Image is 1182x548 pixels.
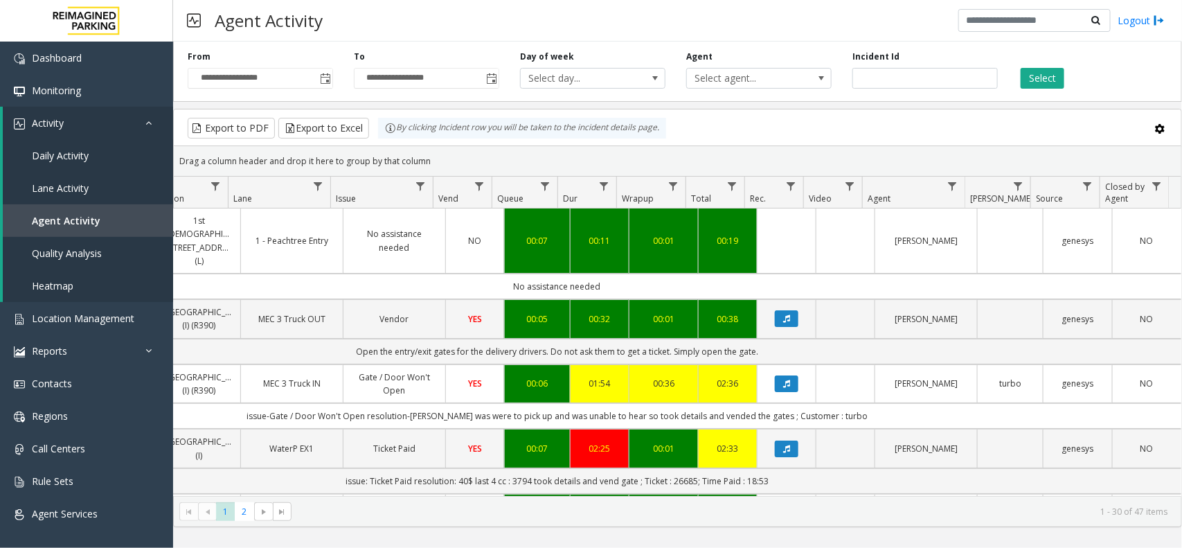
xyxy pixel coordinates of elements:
a: Agent Activity [3,204,173,237]
span: Reports [32,344,67,357]
span: Daily Activity [32,149,89,162]
a: NO [1121,234,1173,247]
button: Export to Excel [278,118,369,139]
span: Agent [868,193,890,204]
span: Dashboard [32,51,82,64]
span: Agent Services [32,507,98,520]
a: Activity [3,107,173,139]
a: Queue Filter Menu [536,177,555,195]
a: turbo [986,377,1035,390]
div: 00:11 [579,234,620,247]
img: 'icon' [14,118,25,130]
a: Location Filter Menu [206,177,225,195]
a: [PERSON_NAME] [884,377,969,390]
a: 00:06 [513,377,562,390]
a: Logout [1118,13,1165,28]
a: NO [1121,312,1173,326]
span: Toggle popup [483,69,499,88]
div: 00:07 [513,442,562,455]
a: MEC 3 Truck IN [249,377,334,390]
img: 'icon' [14,53,25,64]
span: Monitoring [32,84,81,97]
span: Heatmap [32,279,73,292]
a: genesys [1052,377,1104,390]
a: Ticket Paid [352,442,437,455]
span: Select day... [521,69,636,88]
a: [GEOGRAPHIC_DATA] (I) (R390) [166,306,232,332]
a: Daily Activity [3,139,173,172]
img: 'icon' [14,444,25,455]
a: Heatmap [3,269,173,302]
span: Go to the last page [276,506,287,518]
span: NO [1140,235,1154,247]
span: Call Centers [32,442,85,455]
a: 00:01 [638,442,690,455]
img: 'icon' [14,346,25,357]
a: 02:33 [707,442,749,455]
a: [GEOGRAPHIC_DATA] (I) (R390) [166,371,232,397]
div: 00:32 [579,312,620,326]
span: YES [468,313,482,325]
div: 00:01 [638,312,690,326]
div: By clicking Incident row you will be taken to the incident details page. [378,118,666,139]
a: Quality Analysis [3,237,173,269]
a: genesys [1052,312,1104,326]
span: NO [469,235,482,247]
span: Contacts [32,377,72,390]
a: Vend Filter Menu [470,177,489,195]
img: pageIcon [187,3,201,37]
a: [PERSON_NAME] [884,234,969,247]
a: [PERSON_NAME] [884,312,969,326]
span: Page 2 [235,502,253,521]
a: 02:36 [707,377,749,390]
label: Incident Id [852,51,899,63]
span: Issue [336,193,356,204]
a: 00:07 [513,234,562,247]
a: genesys [1052,234,1104,247]
label: From [188,51,211,63]
img: 'icon' [14,379,25,390]
a: YES [454,442,496,455]
span: Total [691,193,711,204]
kendo-pager-info: 1 - 30 of 47 items [300,506,1167,518]
h3: Agent Activity [208,3,330,37]
a: NO [1121,442,1173,455]
span: Quality Analysis [32,247,102,260]
a: Rec. Filter Menu [782,177,800,195]
span: Dur [563,193,577,204]
a: Source Filter Menu [1078,177,1097,195]
a: [GEOGRAPHIC_DATA] (I) [166,435,232,461]
img: 'icon' [14,477,25,488]
a: YES [454,312,496,326]
div: 00:05 [513,312,562,326]
a: WaterP EX1 [249,442,334,455]
a: 00:38 [707,312,749,326]
span: Go to the next page [254,502,273,522]
img: 'icon' [14,412,25,423]
a: Parker Filter Menu [1009,177,1028,195]
a: 00:36 [638,377,690,390]
a: 00:01 [638,234,690,247]
span: Closed by Agent [1105,181,1145,204]
div: 00:19 [707,234,749,247]
a: Vendor [352,312,437,326]
span: Location Management [32,312,134,325]
a: Wrapup Filter Menu [664,177,683,195]
a: Agent Filter Menu [943,177,962,195]
img: 'icon' [14,86,25,97]
a: YES [454,377,496,390]
a: Total Filter Menu [723,177,742,195]
span: Rec. [750,193,766,204]
span: Lane Activity [32,182,89,195]
span: Page 1 [216,502,235,521]
a: 02:25 [579,442,620,455]
img: 'icon' [14,314,25,325]
span: Go to the last page [273,502,292,522]
a: Issue Filter Menu [411,177,430,195]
